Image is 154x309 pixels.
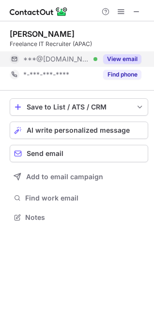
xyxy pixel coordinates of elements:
[10,168,148,185] button: Add to email campaign
[10,211,148,224] button: Notes
[26,173,103,181] span: Add to email campaign
[10,40,148,48] div: Freelance IT Recruiter (APAC)
[10,122,148,139] button: AI write personalized message
[27,150,63,157] span: Send email
[10,98,148,116] button: save-profile-one-click
[23,55,90,63] span: ***@[DOMAIN_NAME]
[27,103,131,111] div: Save to List / ATS / CRM
[10,145,148,162] button: Send email
[10,6,68,17] img: ContactOut v5.3.10
[27,126,130,134] span: AI write personalized message
[103,70,141,79] button: Reveal Button
[25,194,144,202] span: Find work email
[10,191,148,205] button: Find work email
[10,29,75,39] div: [PERSON_NAME]
[25,213,144,222] span: Notes
[103,54,141,64] button: Reveal Button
